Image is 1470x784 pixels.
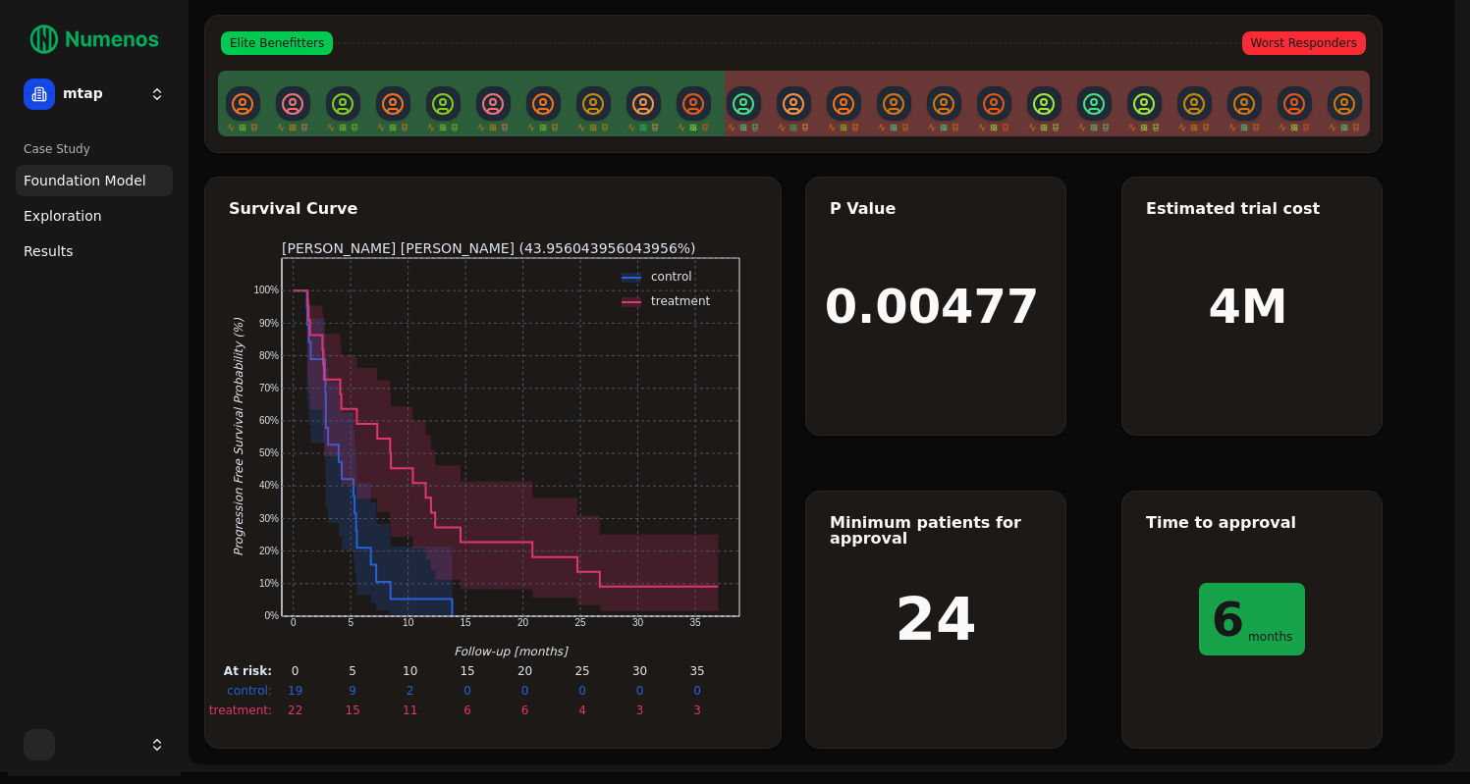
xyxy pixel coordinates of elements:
[406,684,413,698] text: 2
[349,684,356,698] text: 9
[517,617,529,628] text: 20
[895,590,977,649] h1: 24
[578,684,586,698] text: 0
[520,684,528,698] text: 0
[258,513,278,524] text: 30%
[258,546,278,556] text: 20%
[258,447,278,458] text: 50%
[264,610,279,621] text: 0%
[693,704,701,717] text: 3
[631,664,646,678] text: 30
[208,704,271,717] text: treatment:
[258,480,278,491] text: 40%
[253,285,279,295] text: 100%
[221,31,333,55] span: Elite Benefitters
[16,200,173,232] a: Exploration
[631,617,643,628] text: 30
[635,684,643,698] text: 0
[258,350,278,361] text: 80%
[578,704,586,717] text: 4
[232,318,245,556] text: Progression Free Survival Probability (%)
[227,684,272,698] text: control:
[16,133,173,165] div: Case Study
[574,664,589,678] text: 25
[460,664,474,678] text: 15
[288,704,302,717] text: 22
[24,171,146,190] span: Foundation Model
[282,240,696,256] text: [PERSON_NAME] [PERSON_NAME] (43.956043956043956%)
[825,283,1040,330] h1: 0.00477
[403,704,417,717] text: 11
[1242,31,1366,55] span: Worst Responders
[651,270,692,284] text: control
[517,664,531,678] text: 20
[520,704,528,717] text: 6
[1212,596,1244,643] h1: 6
[345,704,359,717] text: 15
[16,71,173,118] button: mtap
[693,684,701,698] text: 0
[348,617,354,628] text: 5
[229,201,757,217] div: Survival Curve
[574,617,586,628] text: 25
[463,684,471,698] text: 0
[403,617,414,628] text: 10
[460,617,471,628] text: 15
[689,617,701,628] text: 35
[651,294,710,308] text: treatment
[258,578,278,589] text: 10%
[258,383,278,393] text: 70%
[454,645,569,658] text: Follow-up [months]
[403,664,417,678] text: 10
[635,704,643,717] text: 3
[258,318,278,329] text: 90%
[1248,631,1292,643] span: months
[258,415,278,426] text: 60%
[288,684,302,698] text: 19
[24,241,74,261] span: Results
[223,664,271,678] text: At risk:
[24,206,102,226] span: Exploration
[291,664,299,678] text: 0
[463,704,471,717] text: 6
[16,16,173,63] img: Numenos
[349,664,356,678] text: 5
[63,85,141,103] span: mtap
[689,664,704,678] text: 35
[16,235,173,267] a: Results
[1208,283,1287,330] h1: 4M
[290,617,296,628] text: 0
[16,165,173,196] a: Foundation Model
